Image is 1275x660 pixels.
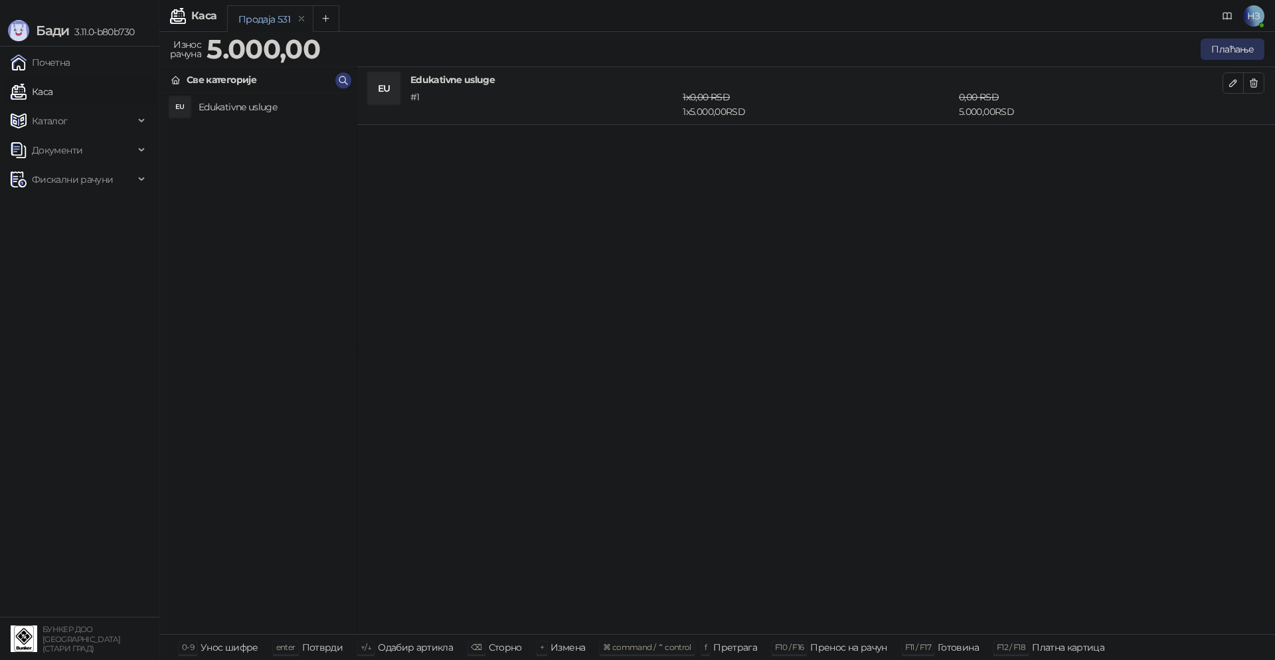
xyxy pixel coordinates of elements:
span: Бади [36,23,69,39]
img: Logo [8,20,29,41]
span: Документи [32,137,82,164]
div: Платна картица [1032,639,1104,656]
span: 0,00 RSD [959,91,999,103]
div: Пренос на рачун [810,639,887,656]
span: 0-9 [182,642,194,652]
h4: Edukativne usluge [199,96,346,118]
span: 1 x 0,00 RSD [683,91,730,103]
div: grid [160,93,357,634]
span: ⌘ command / ⌃ control [603,642,691,652]
span: F10 / F16 [775,642,804,652]
div: Продаја 531 [238,12,290,27]
div: EU [169,96,191,118]
span: 3.11.0-b80b730 [69,26,134,38]
div: Готовина [938,639,979,656]
span: Каталог [32,108,68,134]
div: Одабир артикла [378,639,453,656]
div: 5.000,00 RSD [956,90,1225,119]
h4: Edukativne usluge [410,72,1223,87]
div: EU [368,72,400,104]
small: БУНКЕР ДОО [GEOGRAPHIC_DATA] (СТАРИ ГРАД) [42,625,120,653]
span: ↑/↓ [361,642,371,652]
span: ⌫ [471,642,481,652]
span: F11 / F17 [905,642,931,652]
a: Каса [11,78,52,105]
button: remove [293,13,310,25]
div: Сторно [489,639,522,656]
span: f [705,642,707,652]
div: Потврди [302,639,343,656]
span: F12 / F18 [997,642,1025,652]
button: Плаћање [1201,39,1264,60]
img: 64x64-companyLogo-d200c298-da26-4023-afd4-f376f589afb5.jpeg [11,625,37,652]
strong: 5.000,00 [207,33,320,65]
div: Измена [551,639,585,656]
button: Add tab [313,5,339,32]
div: Све категорије [187,72,256,87]
span: НЗ [1243,5,1264,27]
span: enter [276,642,296,652]
div: Износ рачуна [167,36,204,62]
a: Почетна [11,49,70,76]
div: Унос шифре [201,639,258,656]
span: Фискални рачуни [32,166,113,193]
a: Документација [1217,5,1238,27]
div: Каса [191,11,216,21]
span: + [540,642,544,652]
div: # 1 [408,90,680,119]
div: 1 x 5.000,00 RSD [680,90,956,119]
div: Претрага [713,639,757,656]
